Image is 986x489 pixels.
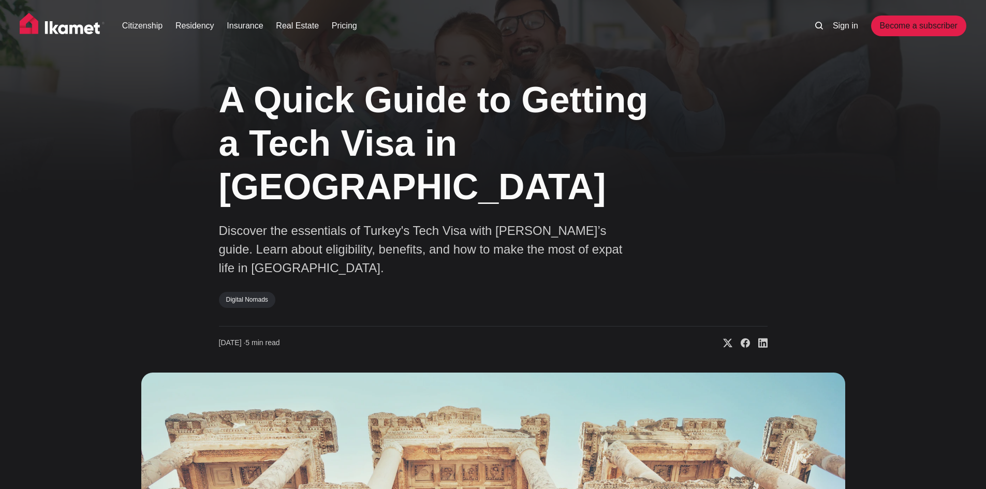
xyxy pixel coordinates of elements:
[833,20,858,32] a: Sign in
[750,338,768,348] a: Share on Linkedin
[219,78,664,209] h1: A Quick Guide to Getting a Tech Visa in [GEOGRAPHIC_DATA]
[20,13,105,39] img: Ikamet home
[219,221,633,277] p: Discover the essentials of Turkey's Tech Visa with [PERSON_NAME]’s guide. Learn about eligibility...
[715,338,732,348] a: Share on X
[219,292,275,307] a: Digital Nomads
[871,16,966,36] a: Become a subscriber
[175,20,214,32] a: Residency
[276,20,319,32] a: Real Estate
[219,338,280,348] time: 5 min read
[219,338,246,347] span: [DATE] ∙
[732,338,750,348] a: Share on Facebook
[122,20,163,32] a: Citizenship
[227,20,263,32] a: Insurance
[332,20,357,32] a: Pricing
